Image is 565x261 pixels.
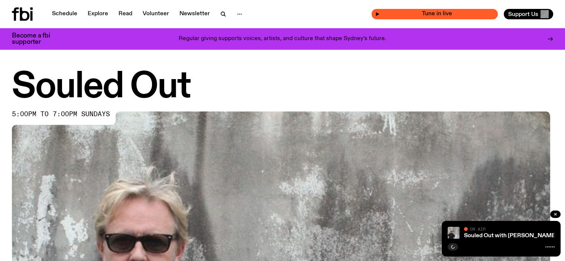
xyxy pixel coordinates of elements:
p: Regular giving supports voices, artists, and culture that shape Sydney’s future. [179,36,386,42]
span: On Air [470,226,486,231]
a: Schedule [48,9,82,19]
a: Explore [83,9,113,19]
button: Support Us [504,9,553,19]
a: Newsletter [175,9,214,19]
span: Tune in live [380,11,494,17]
span: Support Us [508,11,538,17]
h1: Souled Out [12,71,553,104]
h3: Become a fbi supporter [12,33,59,45]
a: Read [114,9,137,19]
img: Stephen looks directly at the camera, wearing a black tee, black sunglasses and headphones around... [448,227,460,239]
span: 5:00pm to 7:00pm sundays [12,111,110,117]
button: On AirSouled Out with [PERSON_NAME] and [PERSON_NAME]Tune in live [371,9,498,19]
a: Volunteer [138,9,173,19]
